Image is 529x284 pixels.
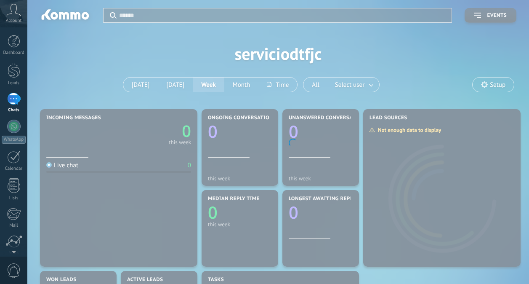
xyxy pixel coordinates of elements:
[6,18,21,24] span: Account
[2,107,26,113] div: Chats
[2,80,26,86] div: Leads
[2,50,26,56] div: Dashboard
[2,166,26,171] div: Calendar
[2,136,26,144] div: WhatsApp
[2,223,26,228] div: Mail
[2,196,26,201] div: Lists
